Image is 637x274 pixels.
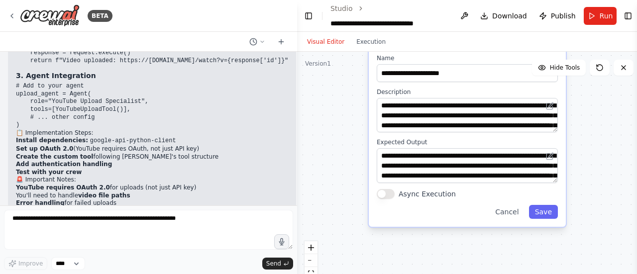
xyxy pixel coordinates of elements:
span: Run [600,11,613,21]
a: Studio [330,4,353,12]
li: You'll need to handle [16,192,288,200]
div: Version 1 [305,60,331,68]
li: (YouTube requires OAuth, not just API key) [16,145,288,153]
strong: Set up OAuth 2.0 [16,145,73,152]
h3: 3. Agent Integration [16,71,288,81]
button: Send [262,258,293,270]
label: Name [377,54,558,62]
strong: Add authentication handling [16,161,112,168]
button: Run [584,7,617,25]
code: # Add to your agent upload_agent = Agent( role="YouTube Upload Specialist", tools=[YouTubeUploadT... [16,83,148,128]
strong: Test with your crew [16,169,82,176]
button: Visual Editor [301,36,350,48]
li: for failed uploads [16,199,288,207]
button: Start a new chat [273,36,289,48]
strong: Error handling [16,199,65,206]
button: Download [476,7,531,25]
span: Send [266,260,281,268]
span: Publish [551,11,576,21]
button: Publish [535,7,580,25]
span: Improve [18,260,43,268]
label: Async Execution [399,189,456,199]
label: Description [377,88,558,96]
button: Save [529,205,558,219]
button: Hide Tools [532,60,586,76]
button: zoom in [305,241,318,254]
button: zoom out [305,254,318,267]
nav: breadcrumb [330,3,448,28]
span: Download [492,11,527,21]
h2: 📋 Implementation Steps: [16,129,288,137]
strong: Install dependencies: [16,137,88,144]
div: BETA [88,10,112,22]
span: Hide Tools [550,64,580,72]
strong: YouTube requires OAuth 2.0 [16,184,110,191]
button: Show right sidebar [623,9,634,23]
img: Logo [20,4,80,27]
button: Execution [350,36,392,48]
button: Hide left sidebar [303,9,314,23]
button: Cancel [489,205,525,219]
li: following [PERSON_NAME]'s tool structure [16,153,288,161]
button: Improve [4,257,47,270]
button: Open in editor [544,100,556,112]
li: for uploads (not just API key) [16,184,288,192]
strong: Create the custom tool [16,153,93,160]
button: Click to speak your automation idea [274,234,289,249]
strong: video file paths [78,192,130,199]
code: google-api-python-client [90,137,176,144]
h2: 🚨 Important Notes: [16,176,288,184]
label: Expected Output [377,138,558,146]
button: Switch to previous chat [245,36,269,48]
button: Open in editor [544,150,556,162]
